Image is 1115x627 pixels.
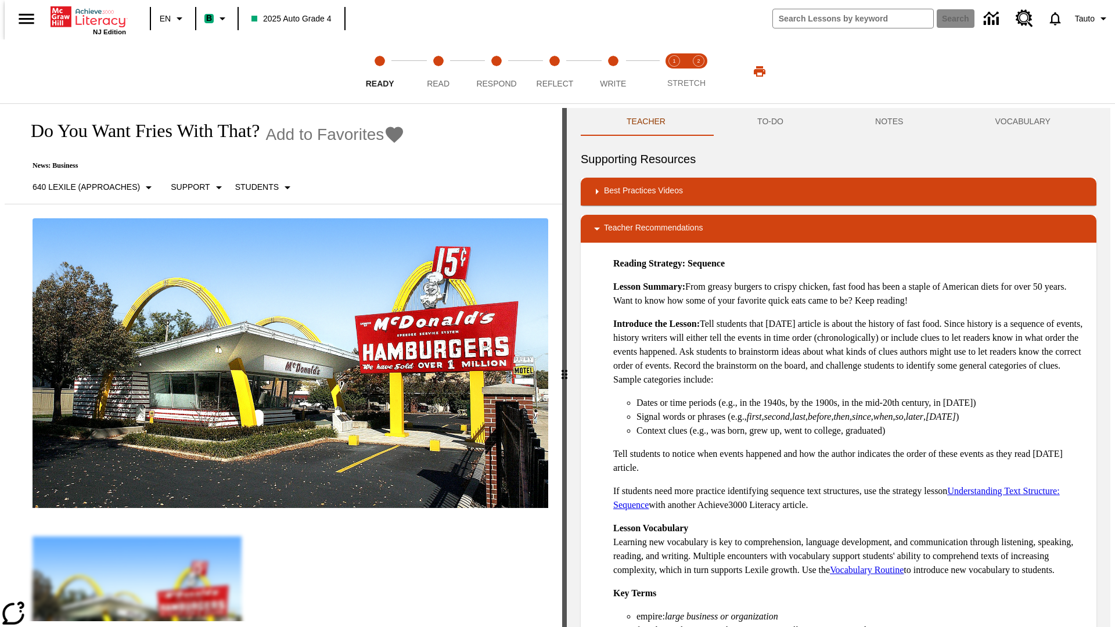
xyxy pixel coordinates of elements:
button: Boost Class color is mint green. Change class color [200,8,234,29]
button: Add to Favorites - Do You Want Fries With That? [265,124,405,145]
div: Instructional Panel Tabs [581,108,1096,136]
p: 640 Lexile (Approaches) [33,181,140,193]
li: Dates or time periods (e.g., in the 1940s, by the 1900s, in the mid-20th century, in [DATE]) [636,396,1087,410]
strong: Reading Strategy: [613,258,685,268]
em: before [808,412,831,421]
em: large business or organization [665,611,778,621]
span: Tauto [1075,13,1095,25]
em: first [747,412,762,421]
a: Understanding Text Structure: Sequence [613,486,1060,510]
span: Respond [476,79,516,88]
span: STRETCH [667,78,706,88]
em: when [873,412,893,421]
em: then [833,412,850,421]
a: Data Center [977,3,1009,35]
em: later [906,412,923,421]
p: Tell students to notice when events happened and how the author indicates the order of these even... [613,447,1087,475]
p: Students [235,181,279,193]
p: News: Business [19,161,405,170]
button: Scaffolds, Support [166,177,230,198]
em: so [895,412,904,421]
div: reading [5,108,562,621]
div: Press Enter or Spacebar and then press right and left arrow keys to move the slider [562,108,567,627]
p: Teacher Recommendations [604,222,703,236]
em: last [792,412,805,421]
p: Best Practices Videos [604,185,683,199]
strong: Introduce the Lesson: [613,319,700,329]
button: Write step 5 of 5 [580,39,647,103]
span: B [206,11,212,26]
span: Reflect [537,79,574,88]
button: Reflect step 4 of 5 [521,39,588,103]
strong: Key Terms [613,588,656,598]
a: Vocabulary Routine [830,565,904,575]
a: Resource Center, Will open in new tab [1009,3,1040,34]
h1: Do You Want Fries With That? [19,120,260,142]
em: since [852,412,871,421]
span: EN [160,13,171,25]
span: Add to Favorites [265,125,384,144]
div: Best Practices Videos [581,178,1096,206]
button: Open side menu [9,2,44,36]
div: Teacher Recommendations [581,215,1096,243]
button: Select Student [231,177,299,198]
p: If students need more practice identifying sequence text structures, use the strategy lesson with... [613,484,1087,512]
text: 2 [697,58,700,64]
button: NOTES [829,108,949,136]
div: Home [51,4,126,35]
span: 2025 Auto Grade 4 [251,13,332,25]
button: Read step 2 of 5 [404,39,472,103]
p: Learning new vocabulary is key to comprehension, language development, and communication through ... [613,521,1087,577]
button: Select Lexile, 640 Lexile (Approaches) [28,177,160,198]
button: VOCABULARY [949,108,1096,136]
button: Respond step 3 of 5 [463,39,530,103]
strong: Lesson Summary: [613,282,685,291]
text: 1 [672,58,675,64]
input: search field [773,9,933,28]
em: [DATE] [926,412,956,421]
button: Print [741,61,778,82]
strong: Lesson Vocabulary [613,523,688,533]
button: Language: EN, Select a language [154,8,192,29]
li: Context clues (e.g., was born, grew up, went to college, graduated) [636,424,1087,438]
span: Read [427,79,449,88]
li: empire: [636,610,1087,624]
button: Teacher [581,108,711,136]
button: TO-DO [711,108,829,136]
p: Tell students that [DATE] article is about the history of fast food. Since history is a sequence ... [613,317,1087,387]
span: Ready [366,79,394,88]
button: Ready step 1 of 5 [346,39,413,103]
a: Notifications [1040,3,1070,34]
em: second [764,412,790,421]
span: Write [600,79,626,88]
li: Signal words or phrases (e.g., , , , , , , , , , ) [636,410,1087,424]
button: Stretch Respond step 2 of 2 [682,39,715,103]
button: Profile/Settings [1070,8,1115,29]
img: One of the first McDonald's stores, with the iconic red sign and golden arches. [33,218,548,509]
button: Stretch Read step 1 of 2 [657,39,691,103]
h6: Supporting Resources [581,150,1096,168]
div: activity [567,108,1110,627]
strong: Sequence [688,258,725,268]
p: Support [171,181,210,193]
span: NJ Edition [93,28,126,35]
p: From greasy burgers to crispy chicken, fast food has been a staple of American diets for over 50 ... [613,280,1087,308]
